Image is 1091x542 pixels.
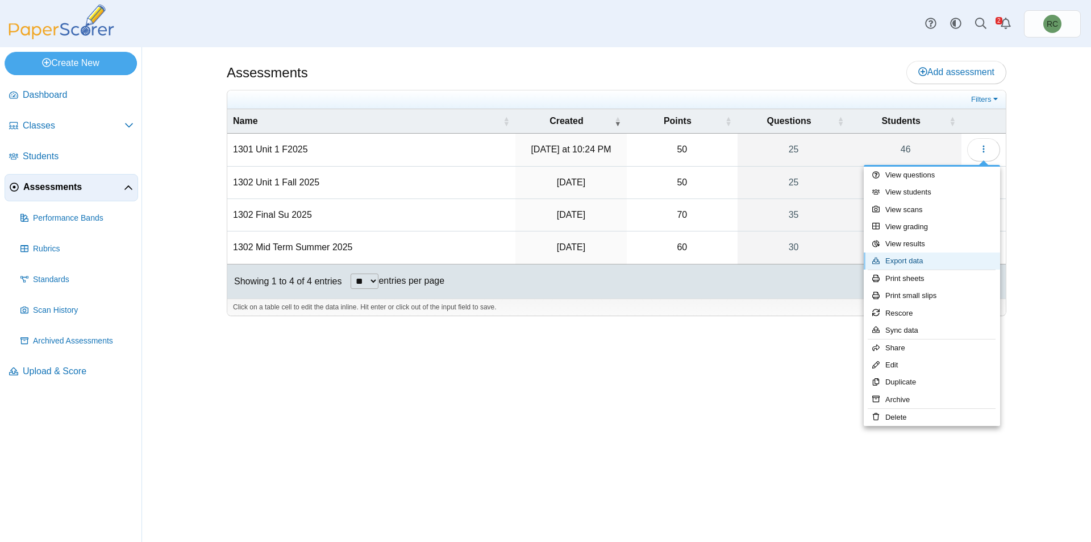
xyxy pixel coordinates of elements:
span: Questions : Activate to sort [837,115,844,127]
td: 70 [627,199,738,231]
td: 60 [627,231,738,264]
span: Performance Bands [33,213,134,224]
a: 15 [850,231,961,263]
span: Points : Activate to sort [725,115,732,127]
a: Dashboard [5,82,138,109]
a: Sync data [864,322,1000,339]
td: 50 [627,134,738,166]
span: Students [855,115,947,127]
span: Scan History [33,305,134,316]
span: Robert Coyle [1047,20,1058,28]
td: 1302 Unit 1 Fall 2025 [227,167,515,199]
a: View scans [864,201,1000,218]
a: 35 [738,199,850,231]
span: Standards [33,274,134,286]
a: Classes [5,113,138,140]
a: Assessments [5,174,138,201]
time: Sep 28, 2025 at 11:45 PM [557,177,585,187]
span: Students : Activate to sort [949,115,956,127]
a: Create New [5,52,137,75]
span: Rubrics [33,243,134,255]
a: 25 [738,134,850,166]
span: Classes [23,119,124,132]
a: Standards [16,266,138,293]
span: Add assessment [918,67,994,77]
a: Rubrics [16,235,138,263]
a: Edit [864,357,1000,374]
span: Assessments [23,181,124,193]
td: 1301 Unit 1 F2025 [227,134,515,166]
a: View students [864,184,1000,201]
a: View results [864,235,1000,253]
span: Robert Coyle [1043,15,1061,33]
time: Jul 6, 2025 at 10:08 PM [557,210,585,220]
a: Add assessment [906,61,1006,84]
a: View grading [864,218,1000,235]
a: Students [5,143,138,171]
span: Dashboard [23,89,134,101]
span: Created [521,115,612,127]
time: Jun 17, 2025 at 3:38 PM [557,242,585,252]
span: Questions [743,115,835,127]
td: 1302 Final Su 2025 [227,199,515,231]
a: Alerts [993,11,1018,36]
a: View questions [864,167,1000,184]
div: Showing 1 to 4 of 4 entries [227,264,342,299]
a: 30 [738,231,850,263]
a: Export data [864,253,1000,270]
span: Created : Activate to remove sorting [614,115,621,127]
a: Performance Bands [16,205,138,232]
a: 24 [850,167,961,198]
a: Filters [968,94,1003,105]
a: Scan History [16,297,138,324]
td: 50 [627,167,738,199]
a: Rescore [864,305,1000,322]
a: Share [864,340,1000,357]
a: 46 [850,134,961,166]
div: Click on a table cell to edit the data inline. Hit enter or click out of the input field to save. [227,299,1006,316]
a: 25 [738,167,850,198]
span: Upload & Score [23,365,134,378]
a: PaperScorer [5,31,118,41]
span: Points [632,115,723,127]
span: Name [233,115,501,127]
a: Delete [864,409,1000,426]
img: PaperScorer [5,5,118,39]
td: 1302 Mid Term Summer 2025 [227,231,515,264]
a: Print sheets [864,270,1000,287]
a: 17 [850,199,961,231]
a: Robert Coyle [1024,10,1081,38]
a: Archived Assessments [16,328,138,355]
span: Archived Assessments [33,336,134,347]
span: Name : Activate to sort [503,115,510,127]
label: entries per page [378,276,444,286]
a: Upload & Score [5,358,138,386]
a: Duplicate [864,374,1000,391]
span: Students [23,150,134,163]
a: Print small slips [864,287,1000,304]
time: Oct 1, 2025 at 10:24 PM [531,144,611,154]
h1: Assessments [227,63,308,82]
a: Archive [864,391,1000,408]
